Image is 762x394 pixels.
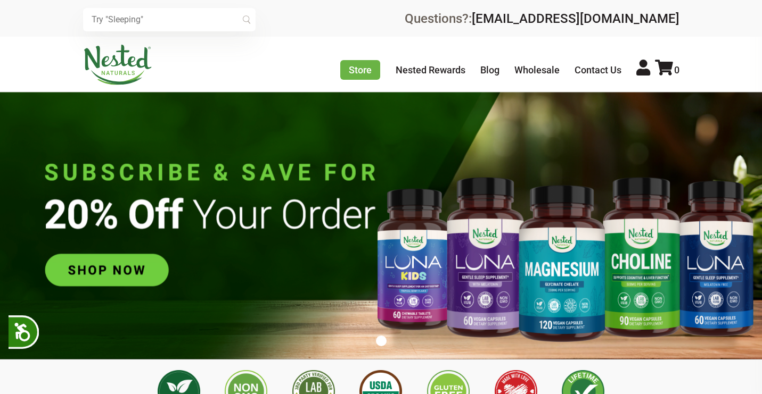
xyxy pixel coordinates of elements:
[376,336,387,346] button: 1 of 1
[340,60,380,80] a: Store
[405,12,679,25] div: Questions?:
[514,64,560,76] a: Wholesale
[674,64,679,76] span: 0
[655,64,679,76] a: 0
[472,11,679,26] a: [EMAIL_ADDRESS][DOMAIN_NAME]
[396,64,465,76] a: Nested Rewards
[83,45,152,85] img: Nested Naturals
[575,64,621,76] a: Contact Us
[83,8,256,31] input: Try "Sleeping"
[480,64,499,76] a: Blog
